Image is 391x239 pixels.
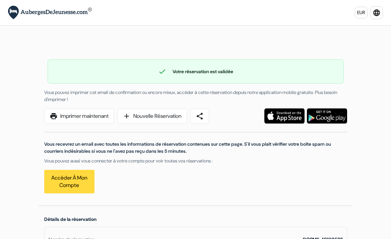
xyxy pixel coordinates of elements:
span: Détails de la réservation [44,216,96,222]
span: check [158,67,166,76]
span: add [123,112,131,120]
i: language [373,9,381,17]
span: share [196,112,204,120]
img: AubergesDeJeunesse.com [8,6,92,19]
a: share [190,108,209,124]
a: addNouvelle Réservation [117,108,187,124]
a: Accéder à mon compte [44,170,94,193]
p: Vous recevrez un email avec toutes les informations de réservation contenues sur cette page. S'il... [44,141,347,155]
a: EUR [355,7,368,18]
p: Vous pouvez aussi vous connecter à votre compte pour voir toutes vos réservations : [44,157,347,164]
span: Vous pouvez imprimer cet email de confirmation ou encore mieux, accéder à cette réservation depui... [44,89,337,102]
img: Téléchargez l'application gratuite [264,108,305,124]
div: Votre réservation est validée [48,67,343,76]
a: printImprimer maintenant [44,108,114,124]
span: print [50,112,58,120]
a: language [370,6,383,19]
img: Téléchargez l'application gratuite [307,108,347,124]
